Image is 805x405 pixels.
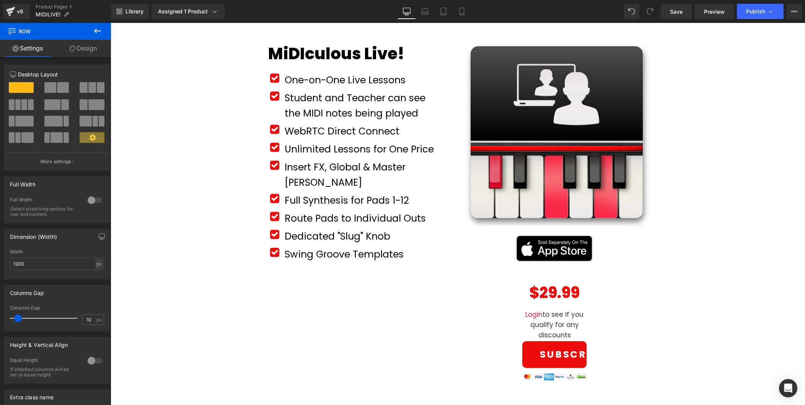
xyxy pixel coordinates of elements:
[624,4,639,19] button: Undo
[10,258,104,270] input: auto
[174,138,295,166] font: Insert FX, Global & Master [PERSON_NAME]
[670,8,683,16] span: Save
[642,4,658,19] button: Redo
[111,4,149,19] a: New Library
[10,249,104,254] div: Width
[10,390,54,400] div: Extra class name
[412,318,476,345] button: SUBSCRIBE NOW!
[10,367,79,377] div: If checked columns will be set to equal height.
[10,285,44,296] div: Columns Gap
[174,207,280,220] font: Dedicated "Slug" Knob
[746,8,765,15] span: Publish
[36,11,60,18] span: MIDILIVE!
[174,102,289,115] font: WebRTC Direct Connect
[704,8,725,16] span: Preview
[10,337,68,348] div: Height & Vertical Align
[787,4,802,19] button: More
[36,4,111,10] a: Product Pages
[174,189,315,202] font: Route Pads to Individual Outs
[10,305,104,311] div: Columns Gap
[5,152,109,170] button: More settings
[158,21,294,40] a: MiDIculous Live!
[8,23,84,40] span: Row
[125,8,143,15] span: Library
[10,229,57,240] div: Dimension (Width)
[429,325,533,338] span: SUBSCRIBE NOW!
[10,357,80,365] div: Equal Height
[3,4,29,19] a: v6
[453,4,471,19] a: Mobile
[41,158,71,165] p: More settings
[416,4,434,19] a: Laptop
[174,171,298,184] font: Full Synthesis for Pads 1-12
[96,317,103,322] span: px
[15,6,25,16] div: v6
[95,259,103,269] div: px
[55,40,111,57] a: Design
[737,4,784,19] button: Publish
[10,197,80,205] div: Full Width
[10,70,104,78] p: Desktop Layout
[360,23,532,195] img: MiDIculous Live!
[398,4,416,19] a: Desktop
[174,120,323,133] font: Unlimited Lessons for One Price
[419,259,469,280] span: $29.99
[174,68,315,97] font: Student and Teacher can see the MIDI notes being played
[10,206,79,217] div: Select stretching options for row and content.
[10,177,36,188] div: Full Width
[158,8,218,15] div: Assigned 1 Product
[174,50,295,64] font: One-on-One Live Lessons
[412,287,476,318] p: to see if you qualify for any discounts
[434,4,453,19] a: Tablet
[695,4,734,19] a: Preview
[779,379,797,397] div: Open Intercom Messenger
[174,225,293,238] font: Swing Groove Templates
[415,287,432,296] a: Login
